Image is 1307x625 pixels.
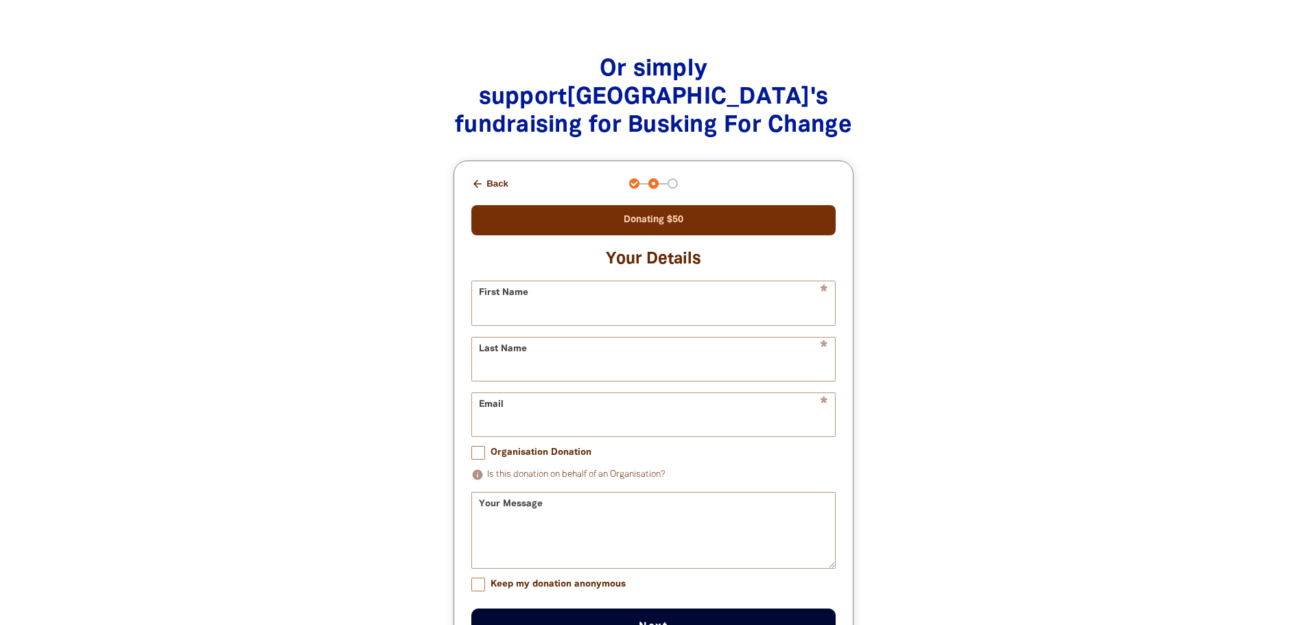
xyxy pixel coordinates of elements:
[471,205,836,235] div: Donating $50
[491,578,626,591] span: Keep my donation anonymous
[648,178,659,189] button: Navigate to step 2 of 3 to enter your details
[471,249,836,270] h3: Your Details
[471,467,836,483] p: Is this donation on behalf of an Organisation?
[471,578,485,591] input: Keep my donation anonymous
[455,59,852,137] span: Or simply support [GEOGRAPHIC_DATA] 's fundraising for Busking For Change
[471,178,484,190] i: arrow_back
[491,446,591,459] span: Organisation Donation
[471,469,484,481] i: info
[629,178,639,189] button: Navigate to step 1 of 3 to enter your donation amount
[471,446,485,460] input: Organisation Donation
[668,178,678,189] button: Navigate to step 3 of 3 to enter your payment details
[466,172,514,196] button: Back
